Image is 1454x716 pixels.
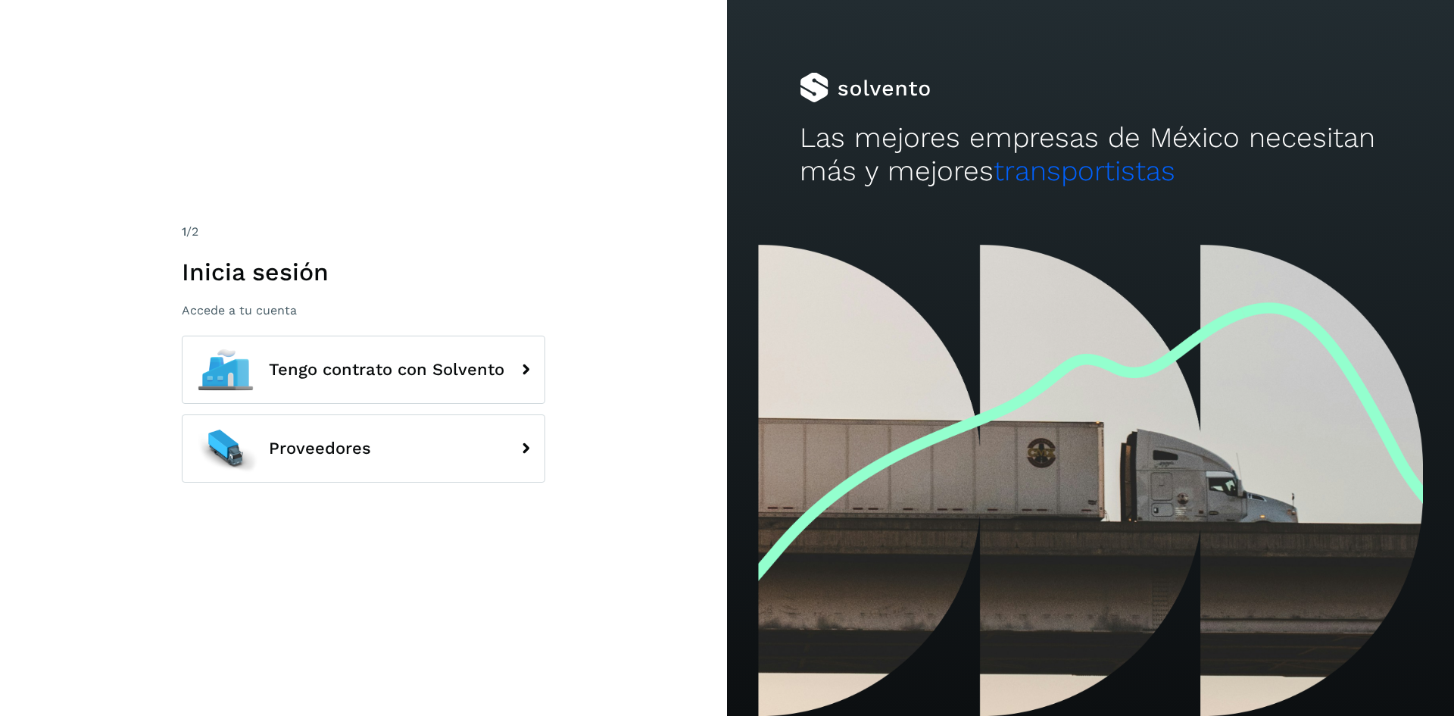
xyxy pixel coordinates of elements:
[182,414,545,483] button: Proveedores
[182,258,545,286] h1: Inicia sesión
[994,155,1175,187] span: transportistas
[800,121,1381,189] h2: Las mejores empresas de México necesitan más y mejores
[182,224,186,239] span: 1
[269,439,371,458] span: Proveedores
[182,336,545,404] button: Tengo contrato con Solvento
[182,303,545,317] p: Accede a tu cuenta
[269,361,504,379] span: Tengo contrato con Solvento
[182,223,545,241] div: /2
